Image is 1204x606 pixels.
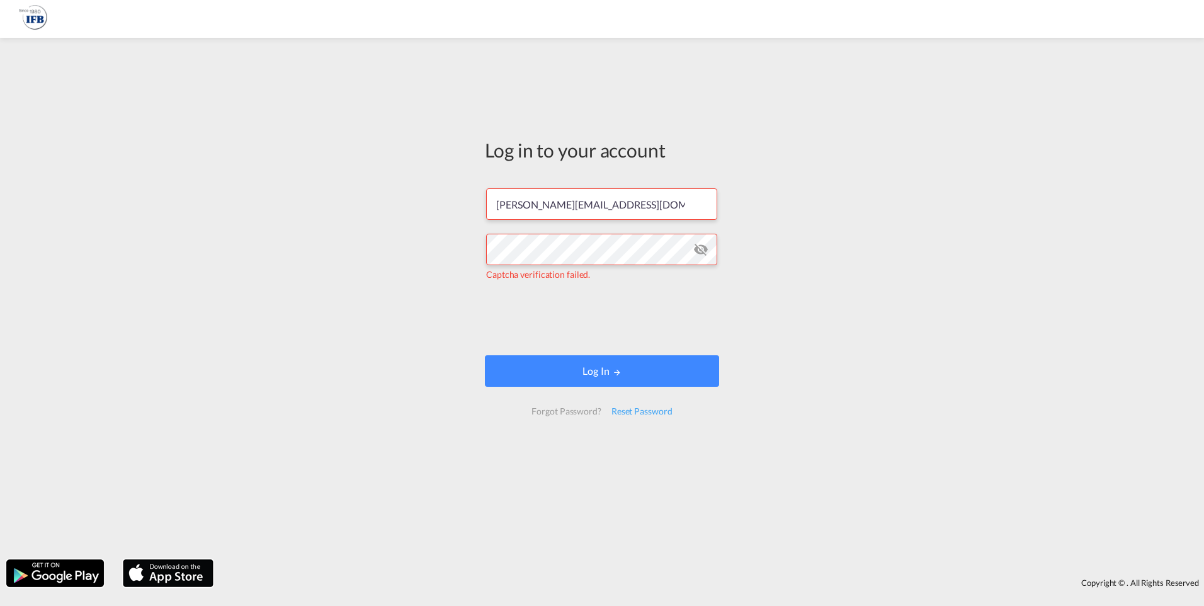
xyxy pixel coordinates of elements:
input: Enter email/phone number [486,188,717,220]
span: Captcha verification failed. [486,269,590,280]
img: 1f261f00256b11eeaf3d89493e6660f9.png [19,5,47,33]
div: Reset Password [606,400,678,423]
div: Copyright © . All Rights Reserved [220,572,1204,593]
div: Forgot Password? [526,400,606,423]
button: LOGIN [485,355,719,387]
iframe: reCAPTCHA [506,294,698,343]
img: google.png [5,558,105,588]
md-icon: icon-eye-off [693,242,708,257]
img: apple.png [122,558,215,588]
div: Log in to your account [485,137,719,163]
